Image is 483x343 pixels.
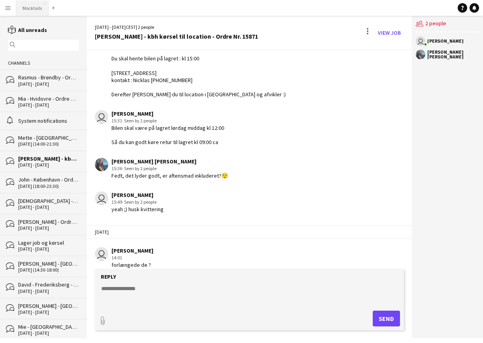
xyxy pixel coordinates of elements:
[122,199,157,205] span: · Seen by 2 people
[122,118,157,124] span: · Seen by 2 people
[18,239,79,246] div: Lager job og kørsel
[18,162,79,168] div: [DATE] - [DATE]
[111,158,228,165] div: [PERSON_NAME] [PERSON_NAME]
[95,24,258,31] div: [DATE] - [DATE] | 2 people
[18,155,79,162] div: [PERSON_NAME] - kbh kørsel til location - Ordre Nr. 15871
[18,218,79,225] div: [PERSON_NAME] - Ordre Nr. 15128
[427,39,464,43] div: [PERSON_NAME]
[111,261,153,268] div: forlængede de ?
[427,50,479,59] div: [PERSON_NAME] [PERSON_NAME]
[111,206,164,213] div: yeah ;) husk kvittering
[375,26,404,39] a: View Job
[18,141,79,147] div: [DATE] (14:00-21:30)
[18,330,79,336] div: [DATE] - [DATE]
[111,247,153,254] div: [PERSON_NAME]
[126,24,136,30] span: CEST
[18,204,79,210] div: [DATE] - [DATE]
[18,95,79,102] div: Mia - Hvidovre - Ordre Nr. 16370
[18,225,79,231] div: [DATE] - [DATE]
[111,41,286,98] div: Hey [PERSON_NAME] Du skal hente bilen på lagret : kl 15:00 [STREET_ADDRESS] kontakt : Nicklas [PH...
[111,254,153,261] div: 14:01
[111,117,224,124] div: 15:31
[18,246,79,252] div: [DATE] - [DATE]
[18,309,79,315] div: [DATE] - [DATE]
[111,165,228,172] div: 15:36
[18,260,79,267] div: [PERSON_NAME] - [GEOGRAPHIC_DATA] - Ordre Nr. 15889
[18,267,79,273] div: [DATE] (14:30-18:00)
[111,110,224,117] div: [PERSON_NAME]
[18,74,79,81] div: Rasmus - Brøndby - Ordre Nr. 16259
[8,26,47,34] a: All unreads
[111,191,164,199] div: [PERSON_NAME]
[16,0,49,16] button: Mocktails
[87,225,412,239] div: [DATE]
[18,197,79,204] div: [DEMOGRAPHIC_DATA] - Svendborg - Ordre Nr. 12836
[18,323,79,330] div: Mie - [GEOGRAPHIC_DATA] - Ordre Nr. 15671
[416,16,479,32] div: 2 people
[95,33,258,40] div: [PERSON_NAME] - kbh kørsel til location - Ordre Nr. 15871
[101,273,116,280] label: Reply
[111,199,164,206] div: 15:49
[122,165,157,171] span: · Seen by 2 people
[18,134,79,141] div: Mette - [GEOGRAPHIC_DATA] - Ordre Nr. 16298
[18,81,79,87] div: [DATE] - [DATE]
[111,124,224,146] div: Bilen skal være på lagret lørdag middag kl 12:00 Så du kan godt køre retur til lagret kl 09:00 ca
[18,117,79,124] div: System notifications
[18,184,79,189] div: [DATE] (18:00-23:30)
[18,289,79,294] div: [DATE] - [DATE]
[373,311,400,326] button: Send
[18,302,79,309] div: [PERSON_NAME] - [GEOGRAPHIC_DATA] - Ordre Nr. 16155
[18,102,79,108] div: [DATE] - [DATE]
[18,281,79,288] div: David - Frederiksberg - Ordre Nr. 16038
[18,176,79,183] div: John - København - Ordre Nr. 14995
[111,172,228,179] div: Fedt, det lyder godt, er aftensmad inkluderet?😌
